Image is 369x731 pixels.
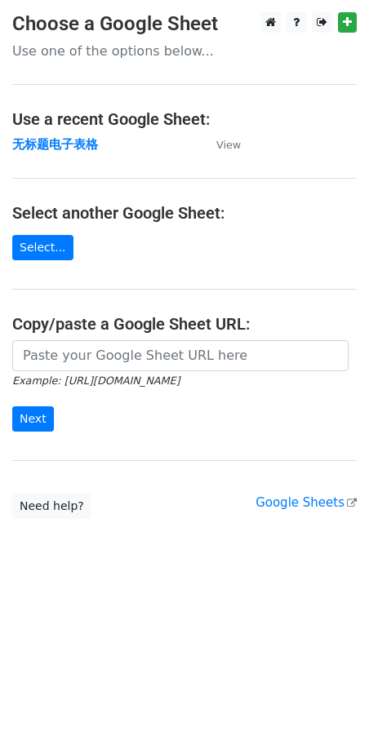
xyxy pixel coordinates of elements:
[12,42,357,60] p: Use one of the options below...
[12,137,98,152] a: 无标题电子表格
[12,374,180,387] small: Example: [URL][DOMAIN_NAME]
[200,137,241,152] a: View
[256,495,357,510] a: Google Sheets
[12,406,54,432] input: Next
[12,314,357,334] h4: Copy/paste a Google Sheet URL:
[216,139,241,151] small: View
[12,340,349,371] input: Paste your Google Sheet URL here
[12,109,357,129] h4: Use a recent Google Sheet:
[12,494,91,519] a: Need help?
[12,12,357,36] h3: Choose a Google Sheet
[12,203,357,223] h4: Select another Google Sheet:
[12,235,73,260] a: Select...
